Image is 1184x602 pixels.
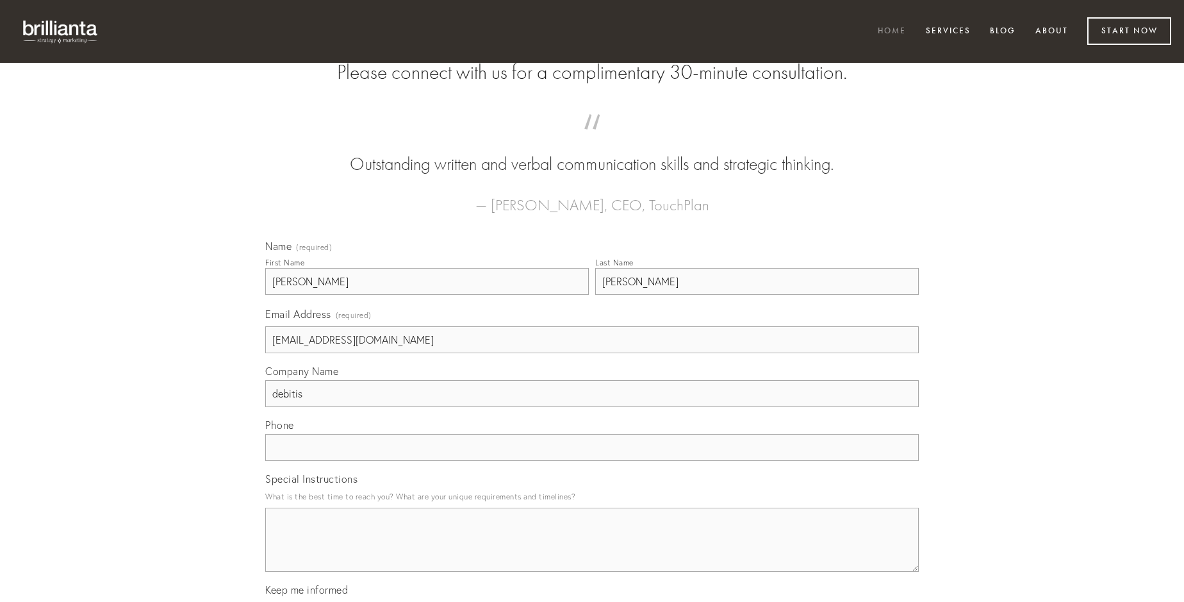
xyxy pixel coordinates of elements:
[595,258,634,267] div: Last Name
[917,21,979,42] a: Services
[265,308,331,321] span: Email Address
[286,127,898,152] span: “
[13,13,109,50] img: brillianta - research, strategy, marketing
[265,472,358,485] span: Special Instructions
[286,177,898,218] figcaption: — [PERSON_NAME], CEO, TouchPlan
[265,488,919,505] p: What is the best time to reach you? What are your unique requirements and timelines?
[296,244,332,251] span: (required)
[265,365,338,378] span: Company Name
[265,583,348,596] span: Keep me informed
[869,21,914,42] a: Home
[1027,21,1076,42] a: About
[265,419,294,431] span: Phone
[265,258,304,267] div: First Name
[982,21,1024,42] a: Blog
[336,306,372,324] span: (required)
[1087,17,1171,45] a: Start Now
[286,127,898,177] blockquote: Outstanding written and verbal communication skills and strategic thinking.
[265,60,919,85] h2: Please connect with us for a complimentary 30-minute consultation.
[265,240,292,253] span: Name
